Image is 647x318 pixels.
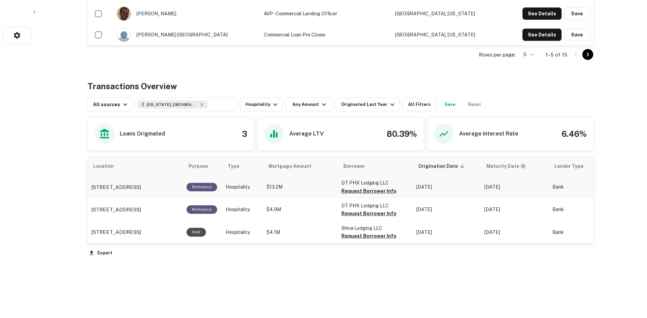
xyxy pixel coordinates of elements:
div: Sale [187,228,206,236]
button: Request Borrower Info [341,232,397,240]
p: [STREET_ADDRESS] [91,183,141,191]
th: Origination Date [413,157,481,176]
th: Type [222,157,263,176]
div: Maturity dates displayed may be estimated. Please contact the lender for the most accurate maturi... [486,162,526,170]
p: $4.9M [266,206,335,213]
p: [STREET_ADDRESS] [91,228,141,236]
button: Go to next page [582,49,593,60]
div: scrollable content [88,157,594,243]
td: AVP - Commercial Lending Officer [260,3,391,24]
iframe: Chat Widget [613,264,647,296]
span: Mortgage Amount [269,162,320,170]
th: Maturity dates displayed may be estimated. Please contact the lender for the most accurate maturi... [481,157,549,176]
p: Bank [552,229,607,236]
p: 1–5 of 15 [546,51,567,59]
span: Purpose [189,162,217,170]
button: See Details [522,7,562,20]
p: [DATE] [484,184,546,191]
button: All sources [87,98,132,111]
span: Maturity dates displayed may be estimated. Please contact the lender for the most accurate maturi... [486,162,535,170]
p: Bank [552,184,607,191]
p: Hospitality [226,184,260,191]
p: [DATE] [416,206,478,213]
p: Hospitality [226,206,260,213]
div: This loan purpose was for refinancing [187,205,217,214]
div: Originated Last Year [341,100,397,109]
span: Location [93,162,123,170]
h6: Average Interest Rate [459,130,518,138]
td: [GEOGRAPHIC_DATA], [US_STATE] [392,3,500,24]
button: Any Amount [285,98,333,111]
th: Location [88,157,183,176]
p: $13.2M [266,184,335,191]
span: [US_STATE], [GEOGRAPHIC_DATA] [147,101,198,108]
h4: 80.39% [387,128,417,140]
p: [DATE] [416,229,478,236]
p: Shiva Lodging LLC [341,224,409,232]
div: 5 [518,50,535,60]
th: Purpose [183,157,222,176]
p: Bank [552,206,607,213]
span: Origination Date [418,162,467,170]
a: [STREET_ADDRESS] [91,183,180,191]
h6: Loans Originated [120,130,165,138]
button: Export [87,248,114,258]
p: [STREET_ADDRESS] [91,206,141,214]
h6: Maturity Date [486,162,519,170]
p: [DATE] [416,184,478,191]
img: 1620595458773 [117,7,131,20]
div: [PERSON_NAME] [GEOGRAPHIC_DATA] [117,28,257,42]
button: Save [564,29,590,41]
button: See Details [522,29,562,41]
button: All Filters [402,98,436,111]
th: Lender Type [549,157,610,176]
h4: 6.46% [562,128,587,140]
button: Originated Last Year [336,98,400,111]
h6: Average LTV [289,130,324,138]
p: [DATE] [484,229,546,236]
a: [STREET_ADDRESS] [91,206,180,214]
h4: Transactions Overview [87,80,177,92]
th: Borrower [338,157,413,176]
p: DT PHX Lodging LLC [341,202,409,209]
button: Reset [464,98,485,111]
div: All sources [93,100,129,109]
img: 9c8pery4andzj6ohjkjp54ma2 [117,28,131,42]
a: [STREET_ADDRESS] [91,228,180,236]
p: $4.1M [266,229,335,236]
span: Lender Type [554,162,583,170]
p: Hospitality [226,229,260,236]
p: Rows per page: [479,51,516,59]
span: Borrower [343,162,365,170]
button: Request Borrower Info [341,209,397,218]
span: Type [228,162,239,170]
th: Mortgage Amount [263,157,338,176]
td: Commercial Loan Pre Closer [260,24,391,45]
div: This loan purpose was for refinancing [187,183,217,191]
div: [PERSON_NAME] [117,6,257,21]
p: DT PHX Lodging LLC [341,179,409,187]
td: [GEOGRAPHIC_DATA], [US_STATE] [392,24,500,45]
button: Request Borrower Info [341,187,397,195]
button: Save [564,7,590,20]
button: Save your search to get updates of matches that match your search criteria. [439,98,461,111]
button: Hospitality [240,98,282,111]
h4: 3 [242,128,247,140]
p: [DATE] [484,206,546,213]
